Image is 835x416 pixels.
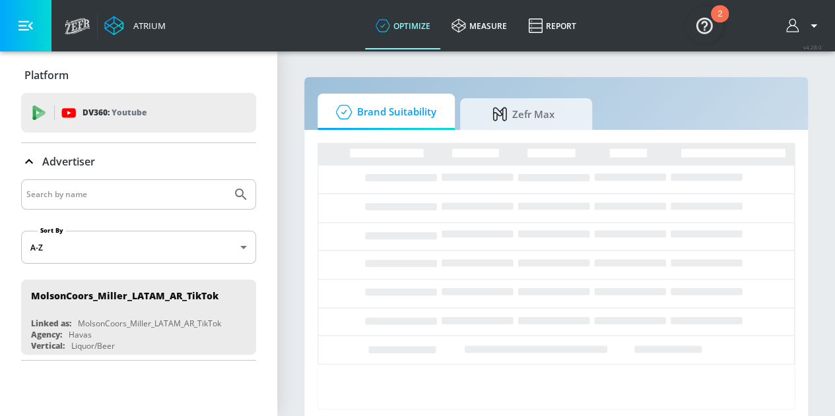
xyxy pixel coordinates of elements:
div: Advertiser [21,143,256,180]
div: Atrium [128,20,166,32]
div: A-Z [21,231,256,264]
a: optimize [365,2,441,49]
label: Sort By [38,226,66,235]
a: measure [441,2,518,49]
div: MolsonCoors_Miller_LATAM_AR_TikTok [78,318,221,329]
div: Linked as: [31,318,71,329]
span: v 4.28.0 [803,44,822,51]
span: Zefr Max [473,98,574,130]
div: Vertical: [31,340,65,351]
div: Agency: [31,329,62,340]
p: Youtube [112,105,147,119]
button: Open Resource Center, 2 new notifications [686,7,723,44]
p: Advertiser [42,154,95,169]
p: DV360: [83,105,147,120]
span: Brand Suitability [331,96,436,128]
nav: list of Advertiser [21,274,256,360]
p: Platform [24,68,69,82]
div: DV360: Youtube [21,93,256,133]
div: MolsonCoors_Miller_LATAM_AR_TikTokLinked as:MolsonCoors_Miller_LATAM_AR_TikTokAgency:HavasVertica... [21,280,256,355]
div: Havas [69,329,92,340]
a: Report [518,2,587,49]
input: Search by name [26,186,226,203]
div: MolsonCoors_Miller_LATAM_AR_TikTok [31,289,218,302]
div: Liquor/Beer [71,340,115,351]
div: Platform [21,57,256,94]
div: Advertiser [21,179,256,360]
a: Atrium [104,16,166,36]
div: 2 [718,14,722,31]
